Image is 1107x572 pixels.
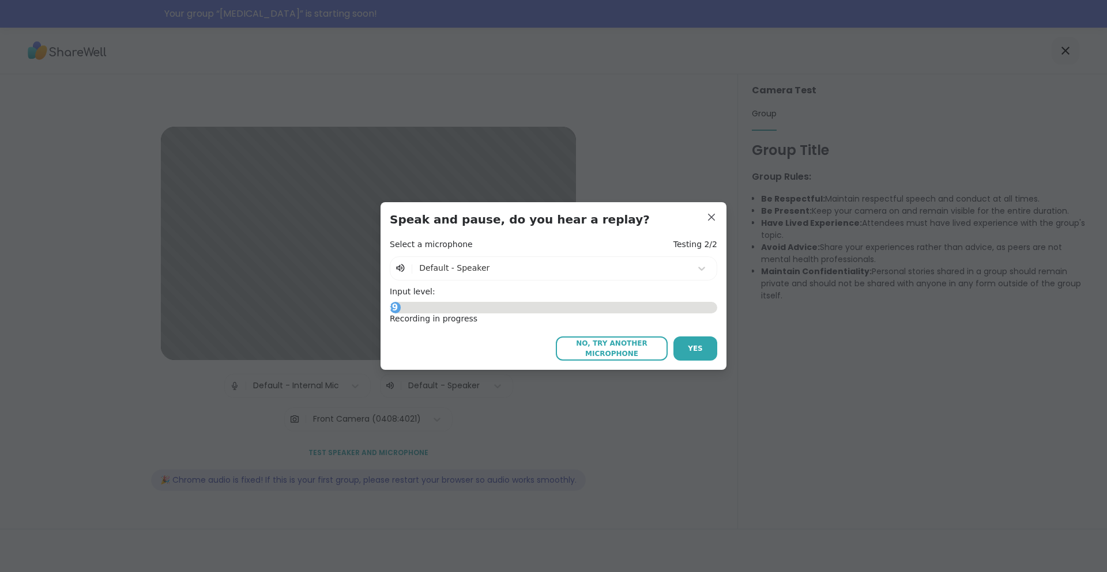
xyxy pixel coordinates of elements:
span: | [411,262,413,275]
button: Yes [673,336,717,361]
button: No, try another microphone [556,336,668,361]
span: No, try another microphone [562,338,662,359]
h4: Testing 2/2 [673,239,717,251]
h3: Speak and pause, do you hear a replay? [390,211,717,228]
h4: Select a microphone [390,239,473,251]
div: Recording in progress [390,313,717,325]
span: Yes [688,343,703,354]
h4: Input level: [390,286,717,298]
